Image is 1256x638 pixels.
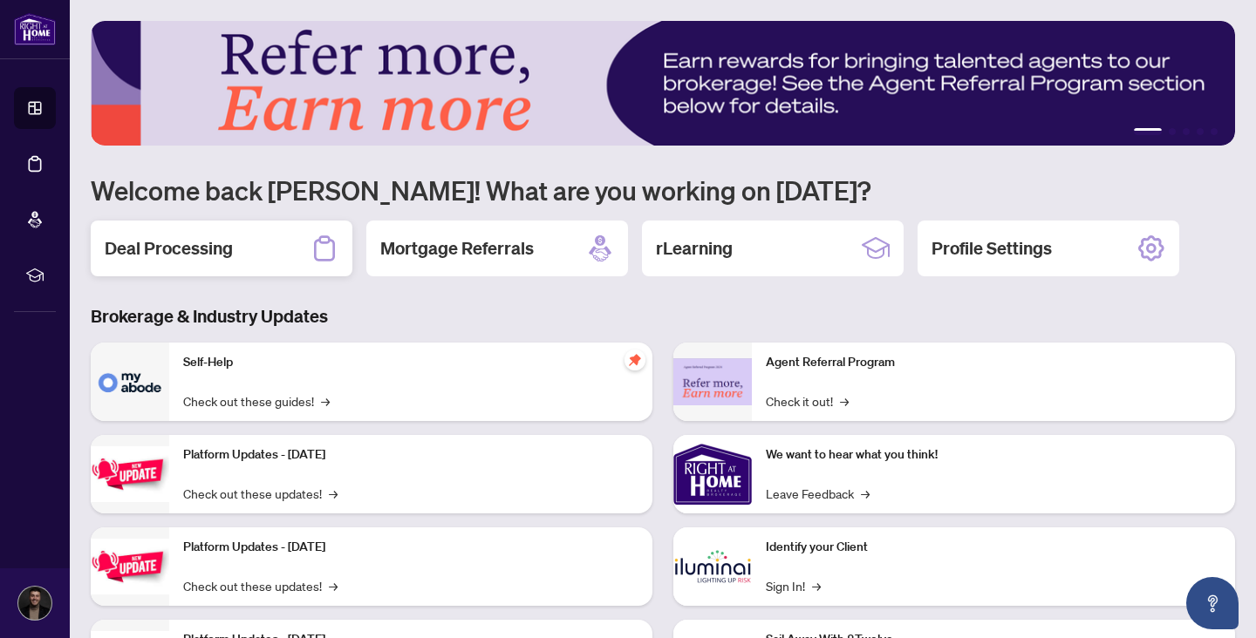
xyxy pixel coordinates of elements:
span: pushpin [625,350,645,370]
h2: Deal Processing [105,236,233,261]
img: logo [14,13,56,45]
img: Platform Updates - July 21, 2025 [91,446,169,501]
a: Check it out!→ [766,391,849,411]
button: Open asap [1186,577,1239,629]
a: Check out these guides!→ [183,391,330,411]
span: → [840,391,849,411]
button: 1 [1134,128,1162,135]
button: 2 [1169,128,1176,135]
button: 3 [1183,128,1190,135]
p: Self-Help [183,353,638,372]
p: Platform Updates - [DATE] [183,538,638,557]
a: Check out these updates!→ [183,576,338,595]
span: → [321,391,330,411]
h3: Brokerage & Industry Updates [91,304,1235,329]
p: We want to hear what you think! [766,445,1221,465]
button: 5 [1211,128,1218,135]
h2: rLearning [656,236,733,261]
img: Agent Referral Program [673,358,752,406]
span: → [812,576,821,595]
h1: Welcome back [PERSON_NAME]! What are you working on [DATE]? [91,173,1235,207]
a: Leave Feedback→ [766,484,870,503]
span: → [329,576,338,595]
p: Agent Referral Program [766,353,1221,372]
p: Platform Updates - [DATE] [183,445,638,465]
a: Check out these updates!→ [183,484,338,503]
button: 4 [1197,128,1204,135]
h2: Profile Settings [932,236,1052,261]
img: Identify your Client [673,527,752,606]
img: Profile Icon [18,587,51,620]
a: Sign In!→ [766,576,821,595]
h2: Mortgage Referrals [380,236,534,261]
p: Identify your Client [766,538,1221,557]
span: → [861,484,870,503]
img: Slide 0 [91,21,1235,146]
span: → [329,484,338,503]
img: Self-Help [91,343,169,421]
img: Platform Updates - July 8, 2025 [91,539,169,594]
img: We want to hear what you think! [673,435,752,513]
